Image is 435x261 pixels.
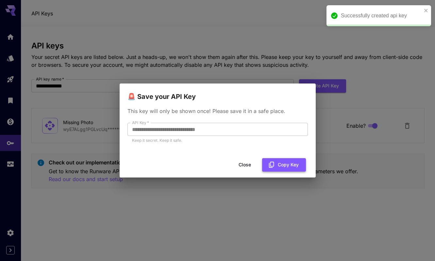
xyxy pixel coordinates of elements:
p: This key will only be shown once! Please save it in a safe place. [127,107,308,115]
h2: 🚨 Save your API Key [120,84,316,102]
p: Keep it secret. Keep it safe. [132,137,303,144]
button: Close [230,158,259,172]
div: Successfully created api key [341,12,422,20]
label: API Key [132,120,149,125]
button: close [424,8,428,13]
button: Copy Key [262,158,306,172]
